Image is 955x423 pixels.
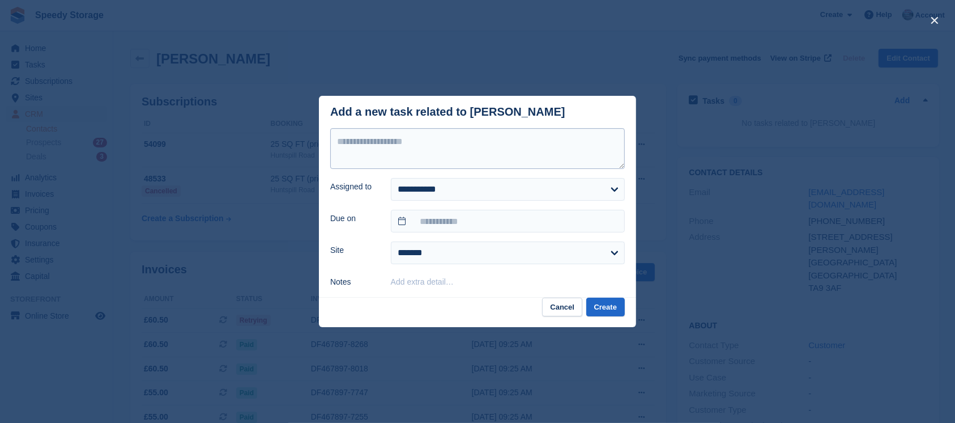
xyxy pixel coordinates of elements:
[542,298,582,316] button: Cancel
[330,181,377,193] label: Assigned to
[586,298,625,316] button: Create
[330,213,377,225] label: Due on
[330,105,565,119] div: Add a new task related to [PERSON_NAME]
[330,244,377,256] label: Site
[330,276,377,288] label: Notes
[391,277,454,286] button: Add extra detail…
[926,11,944,29] button: close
